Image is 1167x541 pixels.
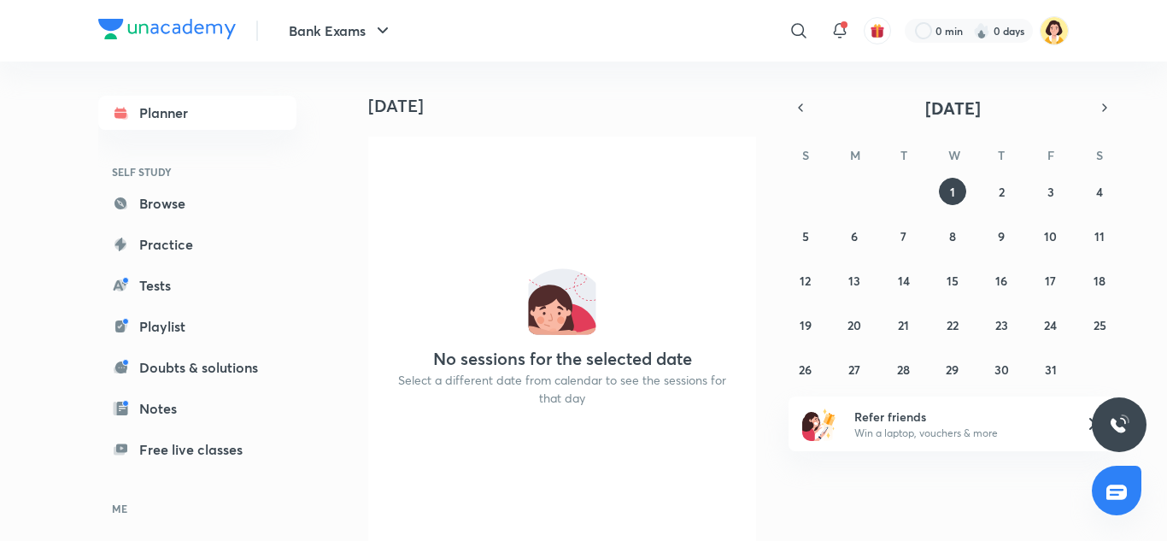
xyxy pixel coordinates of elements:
[949,228,956,244] abbr: October 8, 2025
[98,391,296,426] a: Notes
[988,267,1015,294] button: October 16, 2025
[898,273,910,289] abbr: October 14, 2025
[925,97,981,120] span: [DATE]
[1037,178,1064,205] button: October 3, 2025
[898,317,909,333] abbr: October 21, 2025
[1094,317,1106,333] abbr: October 25, 2025
[792,222,819,250] button: October 5, 2025
[988,311,1015,338] button: October 23, 2025
[1037,356,1064,383] button: October 31, 2025
[998,228,1005,244] abbr: October 9, 2025
[433,349,692,369] h4: No sessions for the selected date
[98,432,296,467] a: Free live classes
[939,222,966,250] button: October 8, 2025
[854,426,1064,441] p: Win a laptop, vouchers & more
[98,157,296,186] h6: SELF STUDY
[890,267,918,294] button: October 14, 2025
[98,19,236,44] a: Company Logo
[1045,362,1057,378] abbr: October 31, 2025
[988,356,1015,383] button: October 30, 2025
[847,317,861,333] abbr: October 20, 2025
[870,23,885,38] img: avatar
[389,371,736,407] p: Select a different date from calendar to see the sessions for that day
[900,147,907,163] abbr: Tuesday
[800,273,811,289] abbr: October 12, 2025
[1037,311,1064,338] button: October 24, 2025
[1096,184,1103,200] abbr: October 4, 2025
[1037,267,1064,294] button: October 17, 2025
[792,356,819,383] button: October 26, 2025
[98,186,296,221] a: Browse
[897,362,910,378] abbr: October 28, 2025
[802,228,809,244] abbr: October 5, 2025
[1086,178,1113,205] button: October 4, 2025
[802,407,836,441] img: referral
[812,96,1093,120] button: [DATE]
[98,19,236,39] img: Company Logo
[98,227,296,262] a: Practice
[800,317,812,333] abbr: October 19, 2025
[939,267,966,294] button: October 15, 2025
[1047,184,1054,200] abbr: October 3, 2025
[947,273,959,289] abbr: October 15, 2025
[528,267,596,335] img: No events
[850,147,860,163] abbr: Monday
[1094,273,1105,289] abbr: October 18, 2025
[950,184,955,200] abbr: October 1, 2025
[1045,273,1056,289] abbr: October 17, 2025
[890,222,918,250] button: October 7, 2025
[279,14,403,48] button: Bank Exams
[988,178,1015,205] button: October 2, 2025
[1086,311,1113,338] button: October 25, 2025
[973,22,990,39] img: streak
[854,408,1064,426] h6: Refer friends
[841,356,868,383] button: October 27, 2025
[995,273,1007,289] abbr: October 16, 2025
[792,311,819,338] button: October 19, 2025
[1086,222,1113,250] button: October 11, 2025
[368,96,770,116] h4: [DATE]
[98,494,296,523] h6: ME
[939,311,966,338] button: October 22, 2025
[799,362,812,378] abbr: October 26, 2025
[948,147,960,163] abbr: Wednesday
[890,311,918,338] button: October 21, 2025
[947,317,959,333] abbr: October 22, 2025
[98,350,296,385] a: Doubts & solutions
[995,317,1008,333] abbr: October 23, 2025
[864,17,891,44] button: avatar
[1094,228,1105,244] abbr: October 11, 2025
[1047,147,1054,163] abbr: Friday
[999,184,1005,200] abbr: October 2, 2025
[792,267,819,294] button: October 12, 2025
[890,356,918,383] button: October 28, 2025
[98,268,296,303] a: Tests
[1044,317,1057,333] abbr: October 24, 2025
[841,311,868,338] button: October 20, 2025
[98,96,296,130] a: Planner
[939,178,966,205] button: October 1, 2025
[998,147,1005,163] abbr: Thursday
[994,362,1009,378] abbr: October 30, 2025
[1040,16,1069,45] img: kk B
[1096,147,1103,163] abbr: Saturday
[900,228,906,244] abbr: October 7, 2025
[946,362,959,378] abbr: October 29, 2025
[98,309,296,344] a: Playlist
[1109,415,1129,435] img: ttu
[851,228,858,244] abbr: October 6, 2025
[841,267,868,294] button: October 13, 2025
[841,222,868,250] button: October 6, 2025
[1044,228,1057,244] abbr: October 10, 2025
[1086,267,1113,294] button: October 18, 2025
[848,273,860,289] abbr: October 13, 2025
[802,147,809,163] abbr: Sunday
[1037,222,1064,250] button: October 10, 2025
[939,356,966,383] button: October 29, 2025
[988,222,1015,250] button: October 9, 2025
[848,362,860,378] abbr: October 27, 2025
